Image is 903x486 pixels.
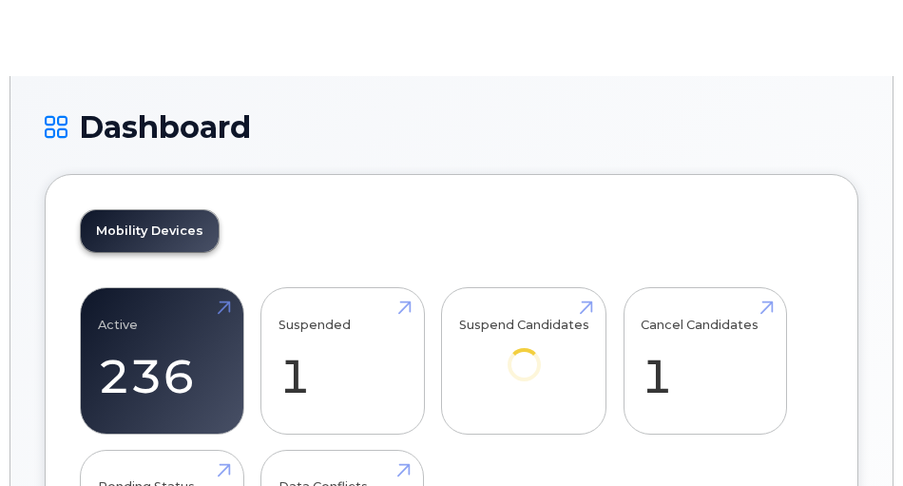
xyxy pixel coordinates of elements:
[98,299,226,424] a: Active 236
[459,299,589,408] a: Suspend Candidates
[641,299,769,424] a: Cancel Candidates 1
[279,299,407,424] a: Suspended 1
[45,110,858,144] h1: Dashboard
[81,210,219,252] a: Mobility Devices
